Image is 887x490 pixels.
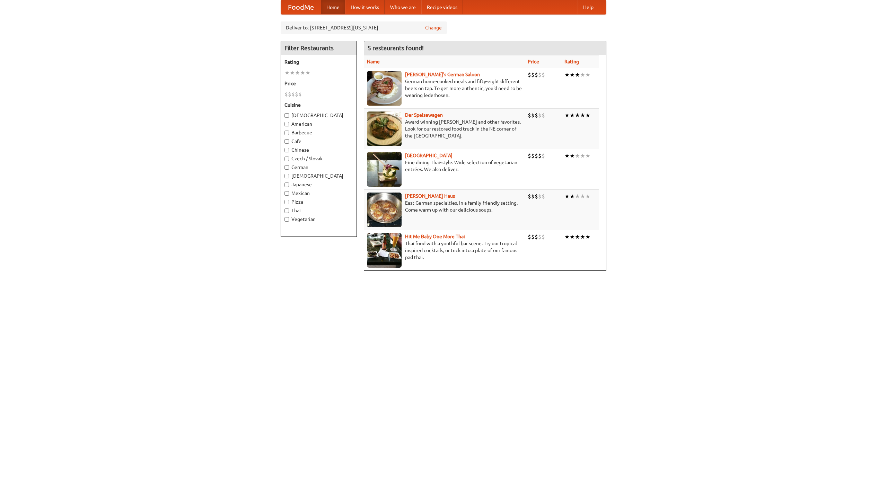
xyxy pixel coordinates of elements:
li: $ [538,71,542,79]
li: $ [535,193,538,200]
p: East German specialties, in a family-friendly setting. Come warm up with our delicious soups. [367,199,522,213]
input: Czech / Slovak [284,157,289,161]
li: ★ [575,112,580,119]
img: babythai.jpg [367,233,402,268]
li: ★ [295,69,300,77]
li: ★ [564,152,570,160]
li: ★ [284,69,290,77]
li: $ [528,193,531,200]
input: Barbecue [284,131,289,135]
label: Thai [284,207,353,214]
li: ★ [575,233,580,241]
li: $ [535,112,538,119]
input: [DEMOGRAPHIC_DATA] [284,113,289,118]
li: ★ [564,233,570,241]
li: ★ [585,233,590,241]
li: $ [531,112,535,119]
li: $ [538,152,542,160]
li: $ [535,71,538,79]
li: $ [531,233,535,241]
a: [PERSON_NAME] Haus [405,193,455,199]
label: Mexican [284,190,353,197]
li: $ [542,193,545,200]
label: Chinese [284,146,353,153]
li: ★ [580,71,585,79]
a: Hit Me Baby One More Thai [405,234,465,239]
li: $ [531,193,535,200]
input: [DEMOGRAPHIC_DATA] [284,174,289,178]
input: Mexican [284,191,289,196]
li: $ [528,233,531,241]
a: Help [578,0,599,14]
p: Thai food with a youthful bar scene. Try our tropical inspired cocktails, or tuck into a plate of... [367,240,522,261]
li: $ [295,90,298,98]
li: ★ [564,71,570,79]
a: Der Speisewagen [405,112,443,118]
input: American [284,122,289,126]
a: [PERSON_NAME]'s German Saloon [405,72,480,77]
img: satay.jpg [367,152,402,187]
input: Pizza [284,200,289,204]
li: $ [291,90,295,98]
p: Fine dining Thai-style. Wide selection of vegetarian entrées. We also deliver. [367,159,522,173]
a: How it works [345,0,385,14]
input: Chinese [284,148,289,152]
a: Home [321,0,345,14]
li: $ [531,71,535,79]
li: ★ [585,71,590,79]
li: ★ [580,233,585,241]
label: Japanese [284,181,353,188]
li: ★ [585,152,590,160]
li: $ [298,90,302,98]
label: American [284,121,353,127]
h5: Cuisine [284,101,353,108]
li: $ [538,112,542,119]
label: [DEMOGRAPHIC_DATA] [284,112,353,119]
a: Rating [564,59,579,64]
div: Deliver to: [STREET_ADDRESS][US_STATE] [281,21,447,34]
li: $ [284,90,288,98]
li: ★ [575,71,580,79]
li: ★ [570,193,575,200]
li: $ [538,233,542,241]
a: Price [528,59,539,64]
li: $ [531,152,535,160]
li: $ [528,152,531,160]
li: $ [542,71,545,79]
h5: Price [284,80,353,87]
a: FoodMe [281,0,321,14]
li: $ [535,152,538,160]
li: ★ [570,233,575,241]
li: $ [528,112,531,119]
label: Czech / Slovak [284,155,353,162]
li: ★ [580,193,585,200]
li: ★ [570,71,575,79]
input: German [284,165,289,170]
ng-pluralize: 5 restaurants found! [368,45,424,51]
input: Cafe [284,139,289,144]
li: $ [535,233,538,241]
label: Cafe [284,138,353,145]
li: ★ [570,152,575,160]
label: Barbecue [284,129,353,136]
h5: Rating [284,59,353,65]
li: ★ [305,69,310,77]
p: Award-winning [PERSON_NAME] and other favorites. Look for our restored food truck in the NE corne... [367,118,522,139]
a: Name [367,59,380,64]
label: Pizza [284,198,353,205]
li: $ [542,152,545,160]
li: ★ [564,112,570,119]
img: speisewagen.jpg [367,112,402,146]
a: Change [425,24,442,31]
li: ★ [570,112,575,119]
li: ★ [575,152,580,160]
li: ★ [585,112,590,119]
li: $ [542,233,545,241]
li: ★ [564,193,570,200]
img: kohlhaus.jpg [367,193,402,227]
a: [GEOGRAPHIC_DATA] [405,153,453,158]
li: ★ [580,152,585,160]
